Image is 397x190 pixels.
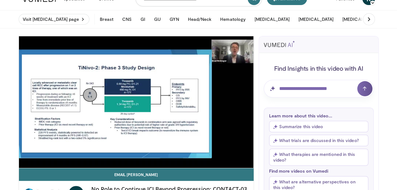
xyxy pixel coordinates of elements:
[137,13,149,26] button: GI
[339,13,381,26] button: [MEDICAL_DATA]
[118,13,135,26] button: CNS
[264,41,295,47] img: vumedi-ai-logo.svg
[269,113,368,118] p: Learn more about this video...
[166,13,183,26] button: GYN
[96,13,117,26] button: Breast
[19,14,90,25] a: Visit [MEDICAL_DATA] page
[216,13,250,26] button: Hematology
[264,64,374,72] h4: Find Insights in this video with AI
[184,13,215,26] button: Head/Neck
[269,149,368,166] button: What therapies are mentioned in this video?
[251,13,293,26] button: [MEDICAL_DATA]
[269,168,368,174] p: Find more videos on Vumedi
[19,36,254,168] video-js: Video Player
[295,13,337,26] button: [MEDICAL_DATA]
[264,80,374,98] input: Question for AI
[269,135,368,146] button: What trials are discussed in this video?
[269,121,368,132] button: Summarize this video
[150,13,165,26] button: GU
[19,168,254,181] a: Email [PERSON_NAME]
